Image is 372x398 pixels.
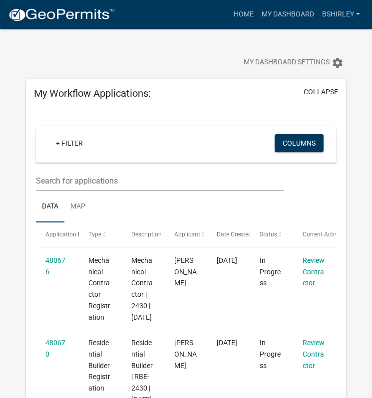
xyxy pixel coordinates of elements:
[250,222,293,246] datatable-header-cell: Status
[260,231,277,238] span: Status
[332,57,344,69] i: settings
[131,231,162,238] span: Description
[174,339,197,370] span: Brian Shirley
[260,339,281,370] span: In Progress
[36,222,79,246] datatable-header-cell: Application Number
[260,256,281,287] span: In Progress
[79,222,122,246] datatable-header-cell: Type
[217,231,252,238] span: Date Created
[45,231,100,238] span: Application Number
[88,256,110,321] span: Mechanical Contractor Registration
[174,256,197,287] span: Brian Shirley
[304,87,338,97] button: collapse
[293,222,336,246] datatable-header-cell: Current Activity
[244,57,330,69] span: My Dashboard Settings
[48,134,91,152] a: + Filter
[174,231,200,238] span: Applicant
[34,87,151,99] h5: My Workflow Applications:
[36,191,64,223] a: Data
[88,231,101,238] span: Type
[318,5,364,24] a: BShirley
[303,231,344,238] span: Current Activity
[64,191,91,223] a: Map
[45,339,65,358] a: 480670
[230,5,258,24] a: Home
[45,256,65,276] a: 480676
[122,222,165,246] datatable-header-cell: Description
[131,256,153,321] span: Mechanical Contractor | 2430 | 06/30/2027
[217,256,237,264] span: 09/18/2025
[36,171,283,191] input: Search for applications
[88,339,110,392] span: Residential Builder Registration
[164,222,207,246] datatable-header-cell: Applicant
[207,222,250,246] datatable-header-cell: Date Created
[303,339,325,370] a: Review Contractor
[275,134,324,152] button: Columns
[236,53,352,72] button: My Dashboard Settingssettings
[258,5,318,24] a: My Dashboard
[217,339,237,347] span: 09/18/2025
[303,256,325,287] a: Review Contractor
